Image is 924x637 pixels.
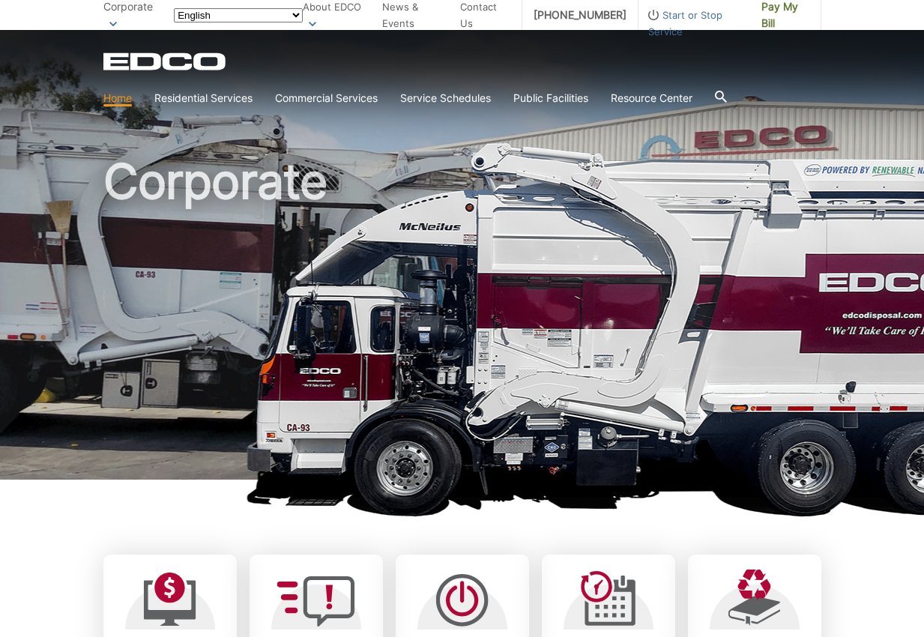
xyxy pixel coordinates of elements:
select: Select a language [174,8,303,22]
h1: Corporate [103,157,821,486]
a: Residential Services [154,90,253,106]
a: Commercial Services [275,90,378,106]
a: Service Schedules [400,90,491,106]
a: Resource Center [611,90,692,106]
a: EDCD logo. Return to the homepage. [103,52,228,70]
a: Home [103,90,132,106]
a: Public Facilities [513,90,588,106]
